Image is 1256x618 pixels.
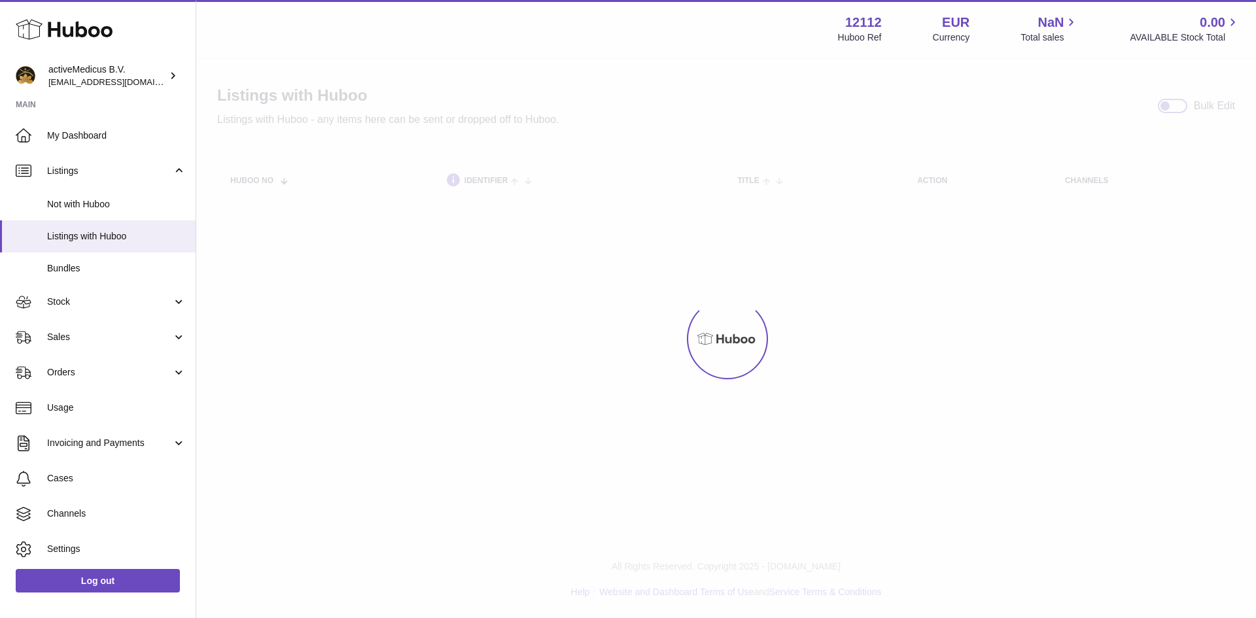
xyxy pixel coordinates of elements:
[48,63,166,88] div: activeMedicus B.V.
[47,296,172,308] span: Stock
[16,569,180,592] a: Log out
[1020,31,1079,44] span: Total sales
[47,437,172,449] span: Invoicing and Payments
[47,366,172,379] span: Orders
[48,77,192,87] span: [EMAIL_ADDRESS][DOMAIN_NAME]
[47,472,186,485] span: Cases
[47,331,172,343] span: Sales
[1200,14,1225,31] span: 0.00
[1038,14,1064,31] span: NaN
[845,14,882,31] strong: 12112
[16,66,35,86] img: internalAdmin-12112@internal.huboo.com
[47,262,186,275] span: Bundles
[47,402,186,414] span: Usage
[47,129,186,142] span: My Dashboard
[47,543,186,555] span: Settings
[1020,14,1079,44] a: NaN Total sales
[1130,31,1240,44] span: AVAILABLE Stock Total
[47,507,186,520] span: Channels
[47,165,172,177] span: Listings
[933,31,970,44] div: Currency
[47,198,186,211] span: Not with Huboo
[47,230,186,243] span: Listings with Huboo
[838,31,882,44] div: Huboo Ref
[942,14,969,31] strong: EUR
[1130,14,1240,44] a: 0.00 AVAILABLE Stock Total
